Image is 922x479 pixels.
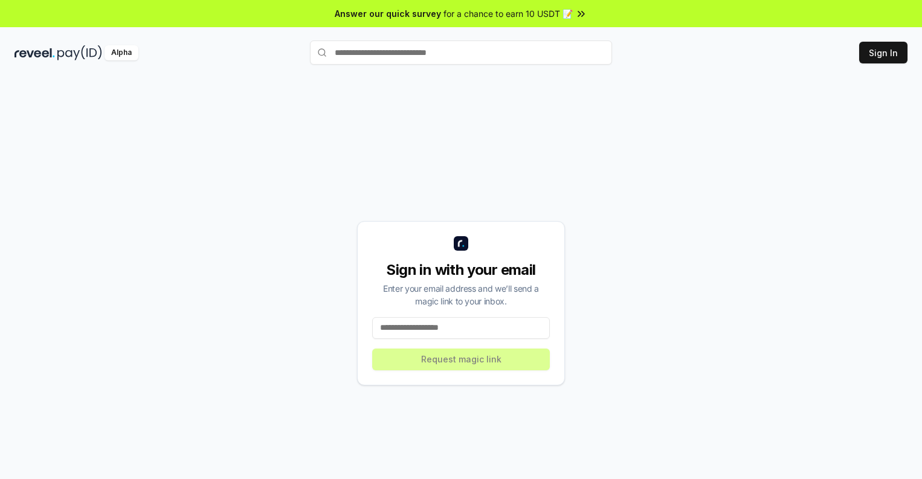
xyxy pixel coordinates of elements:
[105,45,138,60] div: Alpha
[372,282,550,307] div: Enter your email address and we’ll send a magic link to your inbox.
[335,7,441,20] span: Answer our quick survey
[859,42,907,63] button: Sign In
[443,7,573,20] span: for a chance to earn 10 USDT 📝
[57,45,102,60] img: pay_id
[15,45,55,60] img: reveel_dark
[372,260,550,280] div: Sign in with your email
[454,236,468,251] img: logo_small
